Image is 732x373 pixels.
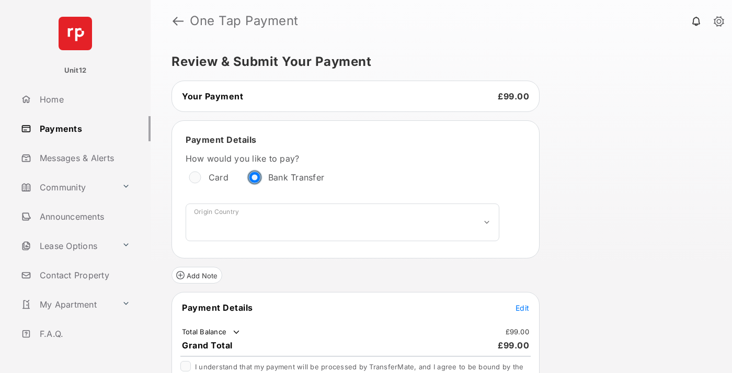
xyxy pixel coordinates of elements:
a: Home [17,87,151,112]
a: My Apartment [17,292,118,317]
td: Total Balance [181,327,242,337]
a: Lease Options [17,233,118,258]
a: F.A.Q. [17,321,151,346]
span: Your Payment [182,91,243,101]
label: Card [209,172,228,183]
p: Unit12 [64,65,87,76]
img: svg+xml;base64,PHN2ZyB4bWxucz0iaHR0cDovL3d3dy53My5vcmcvMjAwMC9zdmciIHdpZHRoPSI2NCIgaGVpZ2h0PSI2NC... [59,17,92,50]
span: Payment Details [182,302,253,313]
span: Payment Details [186,134,257,145]
label: How would you like to pay? [186,153,499,164]
span: Grand Total [182,340,233,351]
button: Add Note [171,267,222,284]
a: Payments [17,116,151,141]
a: Announcements [17,204,151,229]
strong: One Tap Payment [190,15,299,27]
a: Messages & Alerts [17,145,151,171]
a: Community [17,175,118,200]
span: £99.00 [498,91,529,101]
td: £99.00 [505,327,530,336]
a: Contact Property [17,263,151,288]
span: £99.00 [498,340,529,351]
button: Edit [516,302,529,313]
span: Edit [516,303,529,312]
h5: Review & Submit Your Payment [171,55,703,68]
label: Bank Transfer [268,172,324,183]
